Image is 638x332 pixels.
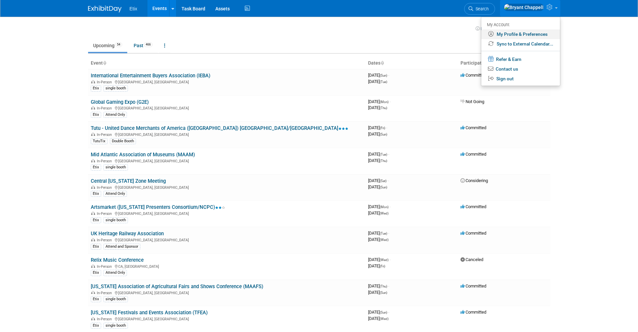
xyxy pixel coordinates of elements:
a: My Profile & Preferences [481,29,560,39]
span: Committed [460,283,486,288]
div: Etix [91,270,101,276]
span: Canceled [460,257,483,262]
th: Participation [458,58,550,69]
div: [GEOGRAPHIC_DATA], [GEOGRAPHIC_DATA] [91,316,363,321]
th: Event [88,58,365,69]
span: In-Person [97,317,114,321]
span: - [388,310,389,315]
span: (Wed) [380,317,388,321]
a: Mid Atlantic Association of Museums (MAAM) [91,152,195,158]
img: In-Person Event [91,106,95,109]
span: In-Person [97,238,114,242]
span: [DATE] [368,316,388,321]
span: 54 [115,42,122,47]
div: single booth [103,85,128,91]
span: In-Person [97,80,114,84]
span: (Sun) [380,133,387,136]
span: In-Person [97,212,114,216]
div: [GEOGRAPHIC_DATA], [GEOGRAPHIC_DATA] [91,237,363,242]
div: Etix [91,296,101,302]
span: Not Going [460,99,484,104]
span: [DATE] [368,290,387,295]
img: Bryant Chappell [504,4,544,11]
th: Dates [365,58,458,69]
span: [DATE] [368,237,388,242]
div: Etix [91,244,101,250]
span: In-Person [97,291,114,295]
div: [GEOGRAPHIC_DATA], [GEOGRAPHIC_DATA] [91,290,363,295]
div: single booth [103,164,128,170]
div: Attend Only [103,112,127,118]
span: (Mon) [380,100,388,104]
span: (Fri) [380,126,385,130]
span: (Tue) [380,80,387,84]
span: - [387,178,388,183]
a: [US_STATE] Association of Agricultural Fairs and Shows Conference (MAAFS) [91,283,263,289]
span: (Sun) [380,74,387,77]
span: In-Person [97,133,114,137]
span: (Tue) [380,232,387,235]
div: [GEOGRAPHIC_DATA], [GEOGRAPHIC_DATA] [91,211,363,216]
span: (Wed) [380,238,388,242]
div: Attend and Sponsor [103,244,140,250]
a: Sync to External Calendar... [481,39,560,49]
div: Attend Only [103,270,127,276]
a: Sort by Start Date [380,60,384,66]
div: single booth [103,217,128,223]
span: Committed [460,310,486,315]
span: Committed [460,73,486,78]
span: - [389,257,391,262]
img: In-Person Event [91,238,95,241]
img: In-Person Event [91,80,95,83]
span: [DATE] [368,73,389,78]
span: - [388,231,389,236]
a: Search [464,3,495,15]
span: (Thu) [380,106,387,110]
span: Committed [460,231,486,236]
span: [DATE] [368,263,385,268]
div: [GEOGRAPHIC_DATA], [GEOGRAPHIC_DATA] [91,105,363,110]
a: Upcoming54 [88,39,127,52]
span: Committed [460,152,486,157]
a: [US_STATE] Festivals and Events Association (TFEA) [91,310,208,316]
span: Committed [460,125,486,130]
span: [DATE] [368,178,388,183]
span: (Tue) [380,153,387,156]
a: Artsmarket ([US_STATE] Presenters Consortium/NCPC) [91,204,225,210]
a: Sign out [481,74,560,84]
div: single booth [103,323,128,329]
a: Sort by Event Name [103,60,106,66]
span: - [388,152,389,157]
span: [DATE] [368,79,387,84]
img: In-Person Event [91,212,95,215]
span: [DATE] [368,231,389,236]
div: Etix [91,217,101,223]
a: Central [US_STATE] Zone Meeting [91,178,166,184]
div: Attend Only [103,191,127,197]
span: In-Person [97,159,114,163]
img: In-Person Event [91,291,95,294]
span: - [389,99,391,104]
span: (Thu) [380,284,387,288]
span: In-Person [97,264,114,269]
div: [GEOGRAPHIC_DATA], [GEOGRAPHIC_DATA] [91,132,363,137]
span: [DATE] [368,152,389,157]
span: (Fri) [380,264,385,268]
span: Committed [460,204,486,209]
div: [GEOGRAPHIC_DATA], [GEOGRAPHIC_DATA] [91,79,363,84]
span: [DATE] [368,125,387,130]
span: - [389,204,391,209]
div: CA, [GEOGRAPHIC_DATA] [91,263,363,269]
span: Etix [130,6,137,11]
span: - [388,283,389,288]
div: Etix [91,164,101,170]
div: My Account [487,20,553,28]
span: (Thu) [380,159,387,163]
a: International Entertainment Buyers Association (IEBA) [91,73,210,79]
a: How to sync to an external calendar... [476,26,550,31]
div: Double Booth [110,138,136,144]
span: [DATE] [368,204,391,209]
span: - [386,125,387,130]
div: TutuTix [91,138,108,144]
span: [DATE] [368,283,389,288]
